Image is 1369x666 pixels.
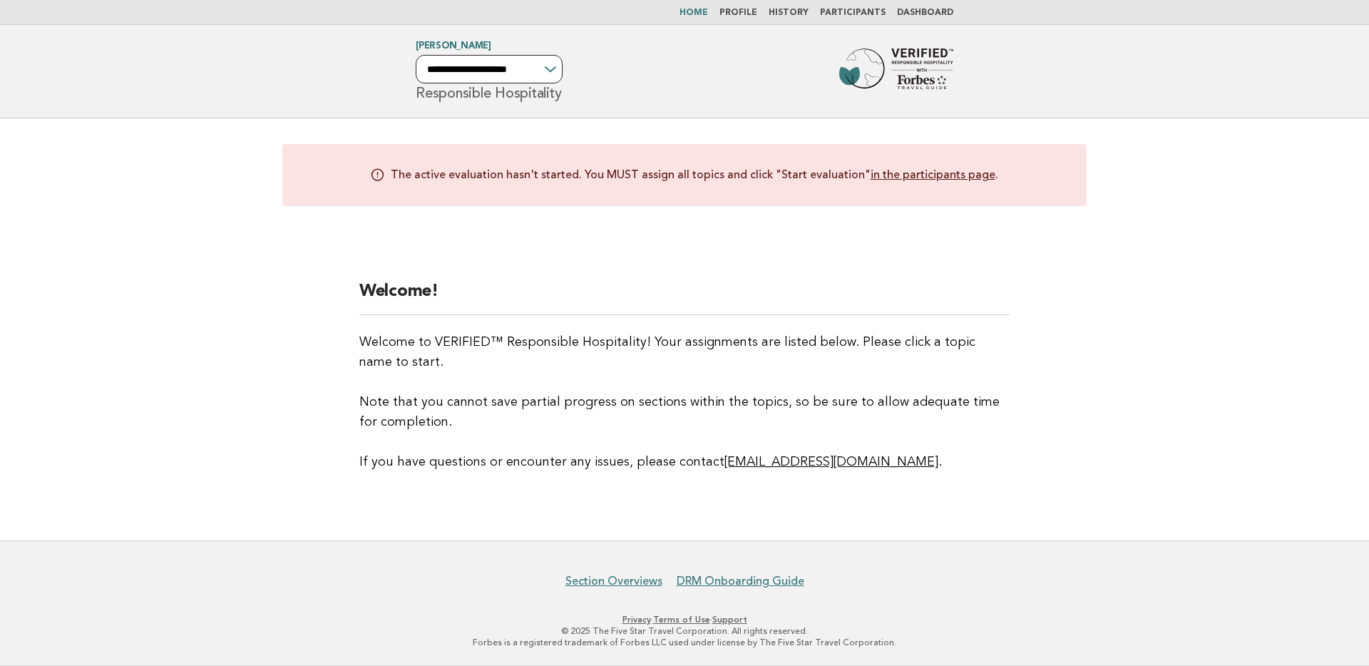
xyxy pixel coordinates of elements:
a: [EMAIL_ADDRESS][DOMAIN_NAME] [724,456,938,468]
a: Terms of Use [653,615,710,625]
a: Section Overviews [565,574,662,588]
a: DRM Onboarding Guide [677,574,804,588]
p: Forbes is a registered trademark of Forbes LLC used under license by The Five Star Travel Corpora... [248,637,1121,648]
img: Forbes Travel Guide [839,48,953,94]
a: [PERSON_NAME] [416,41,491,51]
a: Participants [820,9,886,17]
a: History [769,9,809,17]
a: Dashboard [897,9,953,17]
a: in the participants page [871,168,995,182]
p: Welcome to VERIFIED™ Responsible Hospitality! Your assignments are listed below. Please click a t... [359,332,1010,472]
h2: Welcome! [359,280,1010,315]
h1: Responsible Hospitality [416,42,563,101]
a: Home [680,9,708,17]
p: The active evaluation hasn't started. You MUST assign all topics and click "Start evaluation" . [391,167,998,183]
p: · · [248,614,1121,625]
a: Support [712,615,747,625]
p: © 2025 The Five Star Travel Corporation. All rights reserved. [248,625,1121,637]
a: Profile [719,9,757,17]
a: Privacy [622,615,651,625]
